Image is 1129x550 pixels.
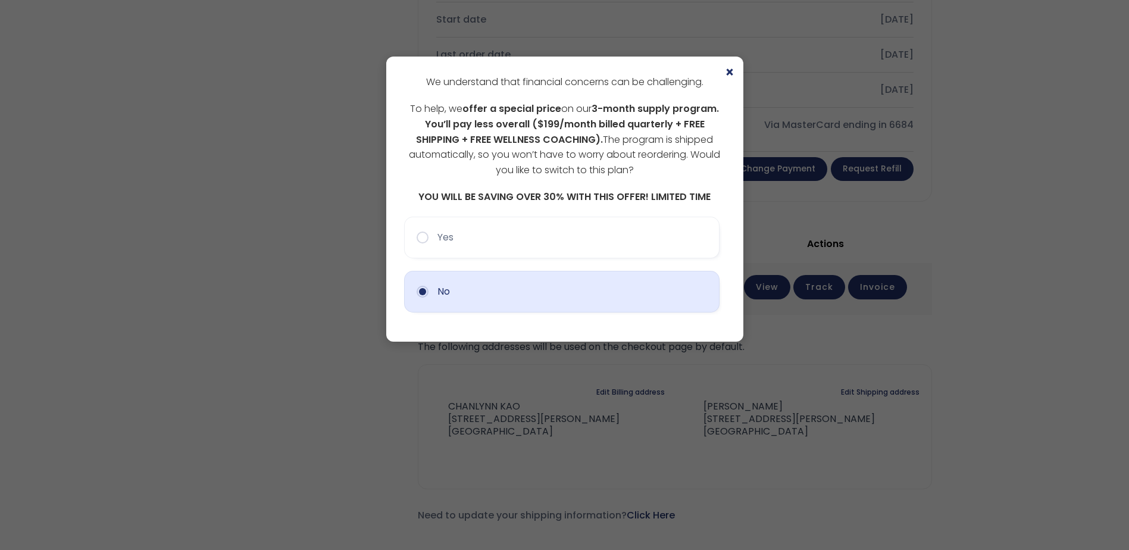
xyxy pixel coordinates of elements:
p: To help, we on our The program is shipped automatically, so you won’t have to worry about reorder... [404,101,725,177]
span: 3-month supply program. You’ll pay less overall ($199/month billed quarterly + FREE SHIPPING + FR... [416,102,719,146]
button: No [404,271,720,312]
p: We understand that financial concerns can be challenging. [404,74,725,90]
span: offer a special price [462,102,561,115]
span: × [725,65,734,80]
button: Yes [404,217,720,258]
span: YOU WILL BE SAVING OVER 30% WITH THIS OFFER! LIMITED TIME [418,190,711,204]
